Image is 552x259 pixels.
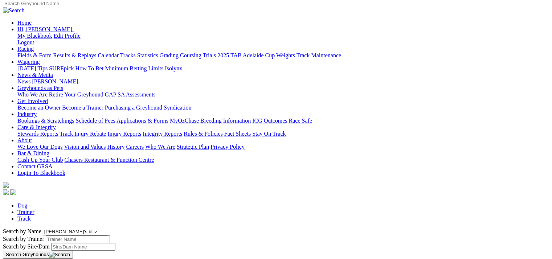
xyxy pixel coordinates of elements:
[54,33,81,39] a: Edit Profile
[107,144,124,150] a: History
[17,98,48,104] a: Get Involved
[126,144,144,150] a: Careers
[17,39,34,45] a: Logout
[3,243,50,250] label: Search by Sire/Dam
[17,78,30,85] a: News
[75,118,115,124] a: Schedule of Fees
[17,157,549,163] div: Bar & Dining
[105,65,163,71] a: Minimum Betting Limits
[49,91,103,98] a: Retire Your Greyhound
[46,235,110,243] input: Search by Trainer name
[276,52,295,58] a: Weights
[75,65,104,71] a: How To Bet
[17,104,549,111] div: Get Involved
[17,78,549,85] div: News & Media
[17,209,34,215] a: Trainer
[17,52,549,59] div: Racing
[43,228,107,235] input: Search by Greyhound name
[297,52,341,58] a: Track Maintenance
[98,52,119,58] a: Calendar
[17,91,48,98] a: Who We Are
[3,228,41,234] label: Search by Name
[107,131,141,137] a: Injury Reports
[17,26,72,32] span: Hi, [PERSON_NAME]
[224,131,251,137] a: Fact Sheets
[17,124,56,130] a: Care & Integrity
[200,118,251,124] a: Breeding Information
[177,144,209,150] a: Strategic Plan
[17,170,65,176] a: Login To Blackbook
[17,33,549,46] div: Hi, [PERSON_NAME]
[120,52,136,58] a: Tracks
[143,131,182,137] a: Integrity Reports
[17,118,549,124] div: Industry
[105,104,162,111] a: Purchasing a Greyhound
[17,137,32,143] a: About
[60,131,106,137] a: Track Injury Rebate
[17,150,49,156] a: Bar & Dining
[17,65,48,71] a: [DATE] Tips
[17,163,52,169] a: Contact GRSA
[3,251,73,259] button: Search Greyhounds
[210,144,245,150] a: Privacy Policy
[32,78,78,85] a: [PERSON_NAME]
[49,65,74,71] a: SUREpick
[17,104,61,111] a: Become an Owner
[160,52,179,58] a: Grading
[3,189,9,195] img: facebook.svg
[17,111,37,117] a: Industry
[62,104,103,111] a: Become a Trainer
[17,72,53,78] a: News & Media
[53,52,96,58] a: Results & Replays
[17,118,74,124] a: Bookings & Scratchings
[137,52,158,58] a: Statistics
[289,118,312,124] a: Race Safe
[3,7,25,14] img: Search
[17,131,58,137] a: Stewards Reports
[17,46,34,52] a: Racing
[17,26,74,32] a: Hi, [PERSON_NAME]
[116,118,168,124] a: Applications & Forms
[17,85,63,91] a: Greyhounds as Pets
[51,243,115,251] input: Search by Sire/Dam name
[17,144,549,150] div: About
[17,33,52,39] a: My Blackbook
[3,236,44,242] label: Search by Trainer
[170,118,199,124] a: MyOzChase
[17,131,549,137] div: Care & Integrity
[184,131,223,137] a: Rules & Policies
[64,144,106,150] a: Vision and Values
[165,65,182,71] a: Isolynx
[17,144,62,150] a: We Love Our Dogs
[17,91,549,98] div: Greyhounds as Pets
[3,182,9,188] img: logo-grsa-white.png
[252,118,287,124] a: ICG Outcomes
[17,215,31,222] a: Track
[17,157,63,163] a: Cash Up Your Club
[17,202,28,209] a: Dog
[145,144,175,150] a: Who We Are
[105,91,156,98] a: GAP SA Assessments
[49,252,70,258] img: Search
[203,52,216,58] a: Trials
[217,52,275,58] a: 2025 TAB Adelaide Cup
[64,157,154,163] a: Chasers Restaurant & Function Centre
[10,189,16,195] img: twitter.svg
[17,52,52,58] a: Fields & Form
[164,104,191,111] a: Syndication
[17,65,549,72] div: Wagering
[17,59,40,65] a: Wagering
[17,20,32,26] a: Home
[252,131,286,137] a: Stay On Track
[180,52,201,58] a: Coursing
